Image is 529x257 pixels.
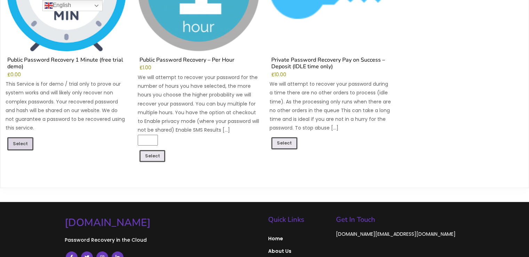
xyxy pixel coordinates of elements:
[138,57,259,65] h2: Public Password Recovery – Per Hour
[138,73,259,134] p: We will attempt to recover your password for the number of hours you have selected, the more hour...
[270,80,391,132] p: We will attempt to recover your password during a time there are no other orders to process (idle...
[139,64,143,71] span: £
[336,231,456,238] a: [DOMAIN_NAME][EMAIL_ADDRESS][DOMAIN_NAME]
[268,235,329,242] span: Home
[7,71,10,78] span: £
[6,80,127,132] p: This Service is for demo / trial only to prove our system works and will likely only recover non ...
[271,71,286,78] bdi: 10.00
[65,235,261,245] p: Password Recovery in the Cloud
[138,135,158,146] input: Product quantity
[271,137,297,149] a: Add to cart: “Private Password Recovery Pay on Success - Deposit (IDLE time only)”
[270,57,391,72] h2: Private Password Recovery Pay on Success – Deposit (IDLE time only)
[7,137,33,150] a: Read more about “Public Password Recovery 1 Minute (free trial demo)”
[6,57,127,72] h2: Public Password Recovery 1 Minute (free trial demo)
[271,71,274,78] span: £
[7,71,21,78] bdi: 0.00
[268,232,329,245] a: Home
[139,64,151,71] bdi: 1.00
[268,248,329,254] span: About Us
[268,216,329,223] h5: Quick Links
[45,1,53,10] img: en
[139,150,166,162] a: Add to cart: “Public Password Recovery - Per Hour”
[65,216,261,229] a: [DOMAIN_NAME]
[336,231,456,237] span: [DOMAIN_NAME][EMAIL_ADDRESS][DOMAIN_NAME]
[336,216,465,223] h5: Get In Touch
